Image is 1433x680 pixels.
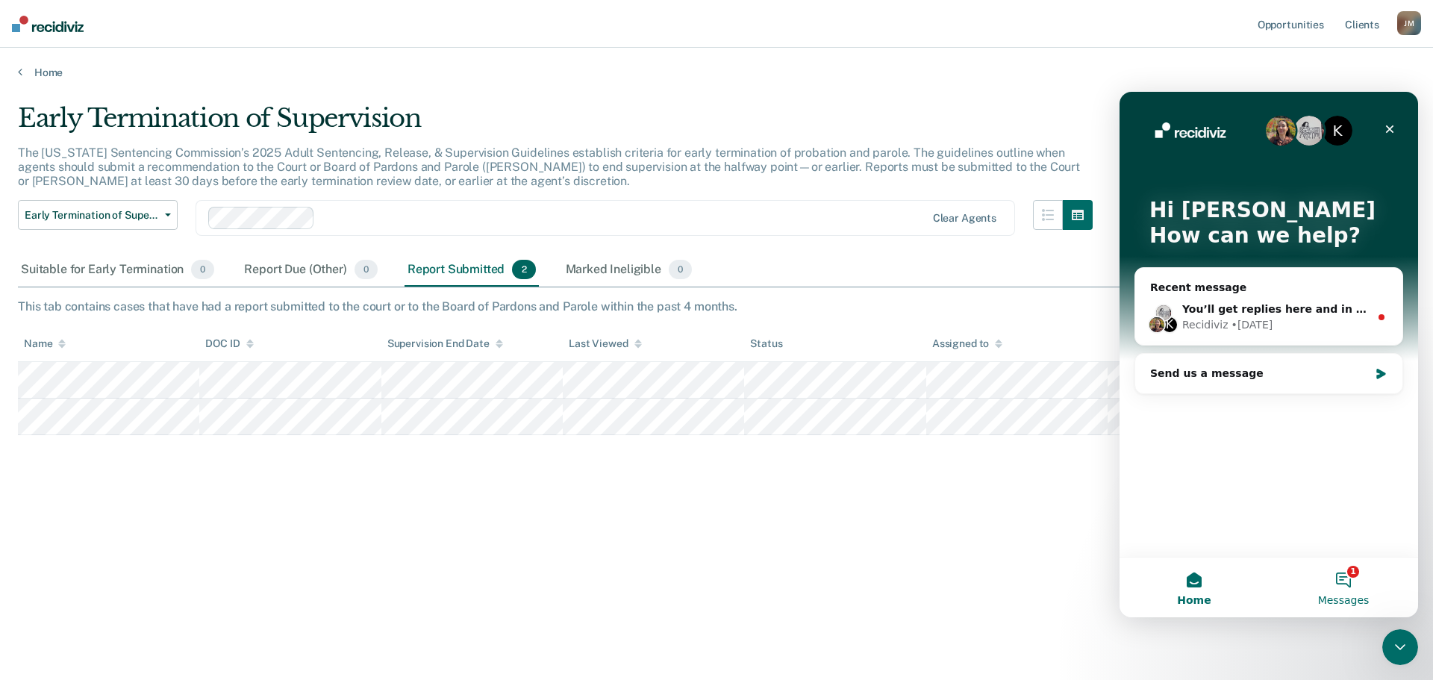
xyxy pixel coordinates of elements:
div: Report Due (Other)0 [241,254,380,287]
button: Messages [149,466,299,525]
img: Recidiviz [12,16,84,32]
div: Suitable for Early Termination0 [18,254,217,287]
span: 0 [355,260,378,279]
span: You’ll get replies here and in your email: ✉️ [EMAIL_ADDRESS][US_STATE][DOMAIN_NAME] Our usual re... [63,211,770,223]
div: Close [257,24,284,51]
span: Early Termination of Supervision [25,209,159,222]
a: Home [18,66,1415,79]
div: Name [24,337,66,350]
div: Early Termination of Supervision [18,103,1093,146]
div: Supervision End Date [387,337,503,350]
iframe: To enrich screen reader interactions, please activate Accessibility in Grammarly extension settings [1382,629,1418,665]
div: Send us a message [31,274,249,290]
div: Marked Ineligible0 [563,254,696,287]
div: • [DATE] [112,225,154,241]
span: Home [57,503,91,514]
span: 0 [669,260,692,279]
p: The [US_STATE] Sentencing Commission’s 2025 Adult Sentencing, Release, & Supervision Guidelines e... [18,146,1080,188]
button: Early Termination of Supervision [18,200,178,230]
span: 2 [512,260,535,279]
div: Clear agents [933,212,996,225]
span: 0 [191,260,214,279]
div: Report Submitted2 [405,254,539,287]
div: DOC ID [205,337,253,350]
div: Status [750,337,782,350]
div: Send us a message [15,261,284,302]
div: Assigned to [932,337,1002,350]
div: Last Viewed [569,337,641,350]
button: JM [1397,11,1421,35]
div: Recidiviz [63,225,109,241]
span: Messages [199,503,250,514]
div: This tab contains cases that have had a report submitted to the court or to the Board of Pardons ... [18,299,1415,314]
div: J M [1397,11,1421,35]
iframe: Intercom live chat [1120,92,1418,617]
